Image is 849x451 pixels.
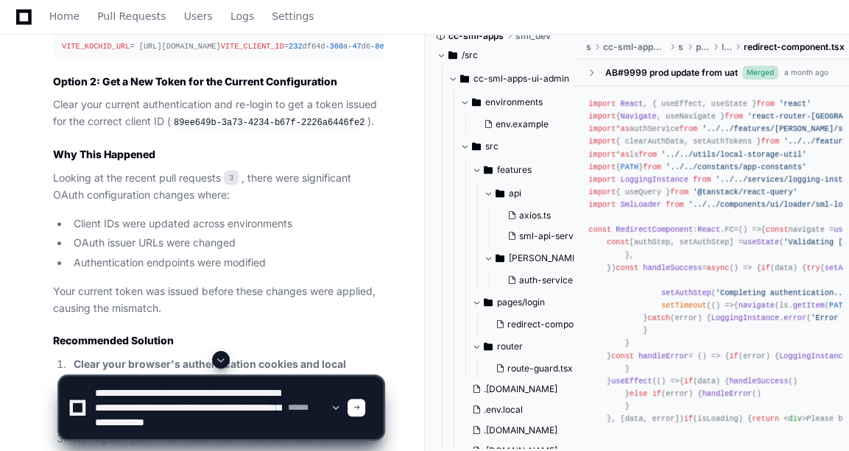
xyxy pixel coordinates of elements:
button: /src [437,43,563,67]
span: login [722,41,732,53]
span: async [707,263,730,272]
span: Merged [742,65,778,79]
span: cc-sml-apps [448,30,504,42]
div: AB#9999 prod update from uat [605,67,737,79]
span: /src [462,49,478,61]
span: src [485,141,499,152]
span: catch [647,313,670,322]
span: '@tanstack/react-query' [693,188,797,196]
span: from [693,175,711,184]
p: Looking at the recent pull requests , there were significant OAuth configuration changes where: [53,170,383,204]
span: setAuthStep [661,288,711,297]
span: () => [711,301,734,310]
span: import [588,163,616,171]
button: features [472,158,599,182]
span: from [643,163,661,171]
span: 232 [289,42,302,51]
p: Your current token was issued before these changes were applied, causing the mismatch. [53,283,383,317]
span: 3 [224,170,239,185]
span: from [638,150,657,159]
span: const [766,225,789,234]
span: const [588,225,611,234]
span: Settings [272,12,314,21]
span: const [616,263,638,272]
span: redirect-component.tsx [744,41,845,53]
strong: Why This Happened [53,148,155,160]
span: FC [725,225,733,234]
span: VITE_CLIENT_ID [221,42,284,51]
span: import [588,188,616,196]
span: sml-api-service.ts [519,230,596,242]
svg: Directory [472,138,481,155]
span: auth-service.ts [519,274,582,286]
span: src [677,41,683,53]
span: import [588,137,616,146]
span: pages/login [497,296,545,308]
svg: Directory [472,93,481,111]
span: import [588,99,616,108]
span: from [670,188,688,196]
svg: Directory [484,161,493,179]
span: Navigate [620,112,656,121]
span: router [497,341,523,352]
div: a month ago [784,67,828,78]
span: handleSuccess [643,263,702,272]
span: Users [184,12,213,21]
span: const [607,238,630,246]
span: src [585,41,591,53]
span: '../../utils/local-storage-util' [661,150,806,159]
svg: Directory [496,185,504,202]
span: -8e6 [370,42,389,51]
li: Authentication endpoints were modified [69,255,383,271]
button: axios.ts [501,205,602,226]
span: '../../constants/app-constants' [666,163,806,171]
span: as [620,150,629,159]
span: navigate [739,301,775,310]
span: Pull Requests [97,12,166,21]
button: pages/login [472,291,599,314]
span: env.example [496,118,549,130]
span: from [761,137,779,146]
span: LoggingInstance [711,313,779,322]
span: cc-sml-apps-ui-admin [603,41,666,53]
span: PATH [829,301,848,310]
svg: Directory [448,46,457,64]
span: if [761,263,770,272]
span: environments [485,96,543,108]
span: from [666,200,684,209]
li: Client IDs were updated across environments [69,216,383,232]
strong: Option 2: Get a New Token for the Current Configuration [53,75,337,88]
svg: Directory [484,338,493,355]
button: auth-service.ts [501,270,602,291]
span: import [588,175,616,184]
span: import [588,150,616,159]
span: import [588,200,616,209]
span: React [697,225,720,234]
span: error [783,313,806,322]
span: PATH [620,163,638,171]
span: setTimeout [661,301,707,310]
span: -360 [325,42,343,51]
div: = [URL][DOMAIN_NAME] = df64d a d6 e-eafd104b0f03 = { }/ /token.oauth2 = openid email profile = { ... [62,40,374,53]
span: React [620,99,643,108]
span: -47 [348,42,361,51]
code: 89ee649b-3a73-4234-b67f-2226a6446fe2 [171,116,367,129]
span: () => [739,225,761,234]
button: sml-api-service.ts [501,226,602,246]
svg: Directory [496,249,504,267]
span: sml_dev [515,30,551,42]
span: import [588,124,616,133]
button: environments [460,90,587,114]
span: useState [743,238,779,246]
li: OAuth issuer URLs were changed [69,235,383,252]
span: features [497,164,532,176]
button: redirect-component.tsx [490,314,602,335]
p: Clear your current authentication and re-login to get a token issued for the correct client ID ( ). [53,96,383,130]
span: axios.ts [519,210,551,221]
button: api [484,182,610,205]
span: try [806,263,820,272]
span: [PERSON_NAME]/services [509,252,610,264]
span: as [620,124,629,133]
button: router [472,335,599,358]
button: env.example [478,114,578,135]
